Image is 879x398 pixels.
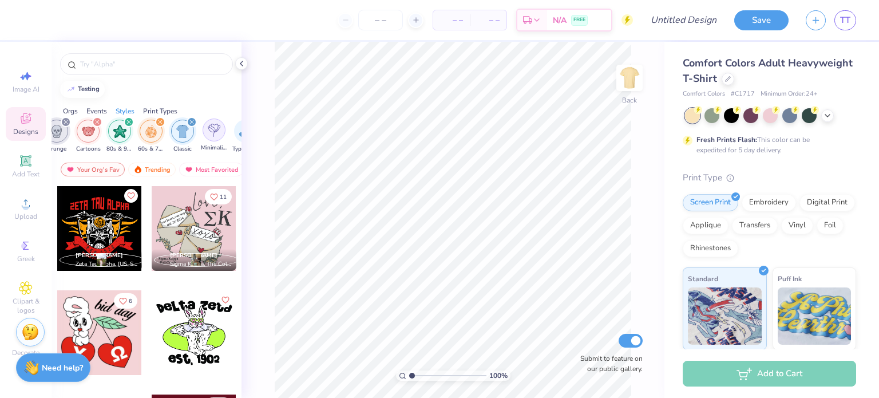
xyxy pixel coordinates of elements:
[76,120,101,153] button: filter button
[138,120,164,153] button: filter button
[232,145,259,153] span: Typography
[208,124,220,137] img: Minimalist Image
[76,145,101,153] span: Cartoons
[201,120,227,153] button: filter button
[358,10,403,30] input: – –
[477,14,500,26] span: – –
[573,16,585,24] span: FREE
[683,217,728,234] div: Applique
[76,251,123,259] span: [PERSON_NAME]
[138,120,164,153] div: filter for 60s & 70s
[440,14,463,26] span: – –
[574,353,643,374] label: Submit to feature on our public gallery.
[47,145,66,153] span: Grunge
[60,81,105,98] button: testing
[12,348,39,357] span: Decorate
[106,145,133,153] span: 80s & 90s
[799,194,855,211] div: Digital Print
[133,165,142,174] img: trending.gif
[138,145,164,153] span: 60s & 70s
[170,260,232,269] span: Sigma Kappa, The College of [US_STATE]
[220,194,227,200] span: 11
[128,163,176,176] div: Trending
[145,125,157,138] img: 60s & 70s Image
[106,120,133,153] div: filter for 80s & 90s
[78,86,100,92] div: testing
[61,163,125,176] div: Your Org's Fav
[45,120,68,153] button: filter button
[171,120,194,153] div: filter for Classic
[179,163,244,176] div: Most Favorited
[642,9,726,31] input: Untitled Design
[184,165,193,174] img: most_fav.gif
[201,144,227,152] span: Minimalist
[742,194,796,211] div: Embroidery
[219,293,232,307] button: Like
[688,287,762,345] img: Standard
[63,106,78,116] div: Orgs
[489,371,508,381] span: 100 %
[79,58,225,70] input: Try "Alpha"
[239,125,252,138] img: Typography Image
[688,273,718,285] span: Standard
[86,106,107,116] div: Events
[76,120,101,153] div: filter for Cartoons
[817,217,844,234] div: Foil
[834,10,856,30] a: TT
[17,254,35,263] span: Greek
[66,165,75,174] img: most_fav.gif
[170,251,217,259] span: [PERSON_NAME]
[76,260,137,269] span: Zeta Tau Alpha, [US_STATE][GEOGRAPHIC_DATA]
[618,66,641,89] img: Back
[13,127,38,136] span: Designs
[176,125,189,138] img: Classic Image
[683,171,856,184] div: Print Type
[683,56,853,85] span: Comfort Colors Adult Heavyweight T-Shirt
[143,106,177,116] div: Print Types
[696,135,757,144] strong: Fresh Prints Flash:
[50,125,63,138] img: Grunge Image
[622,95,637,105] div: Back
[114,293,137,309] button: Like
[761,89,818,99] span: Minimum Order: 24 +
[82,125,95,138] img: Cartoons Image
[778,273,802,285] span: Puff Ink
[14,212,37,221] span: Upload
[840,14,850,27] span: TT
[42,362,83,373] strong: Need help?
[173,145,192,153] span: Classic
[106,120,133,153] button: filter button
[6,297,46,315] span: Clipart & logos
[13,85,39,94] span: Image AI
[116,106,134,116] div: Styles
[201,119,227,152] div: filter for Minimalist
[732,217,778,234] div: Transfers
[171,120,194,153] button: filter button
[232,120,259,153] button: filter button
[696,135,837,155] div: This color can be expedited for 5 day delivery.
[683,240,738,257] div: Rhinestones
[113,125,126,138] img: 80s & 90s Image
[683,89,725,99] span: Comfort Colors
[731,89,755,99] span: # C1717
[232,120,259,153] div: filter for Typography
[45,120,68,153] div: filter for Grunge
[129,298,132,304] span: 6
[553,14,567,26] span: N/A
[734,10,789,30] button: Save
[205,189,232,204] button: Like
[683,194,738,211] div: Screen Print
[778,287,852,345] img: Puff Ink
[124,189,138,203] button: Like
[66,86,76,93] img: trend_line.gif
[781,217,813,234] div: Vinyl
[12,170,39,179] span: Add Text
